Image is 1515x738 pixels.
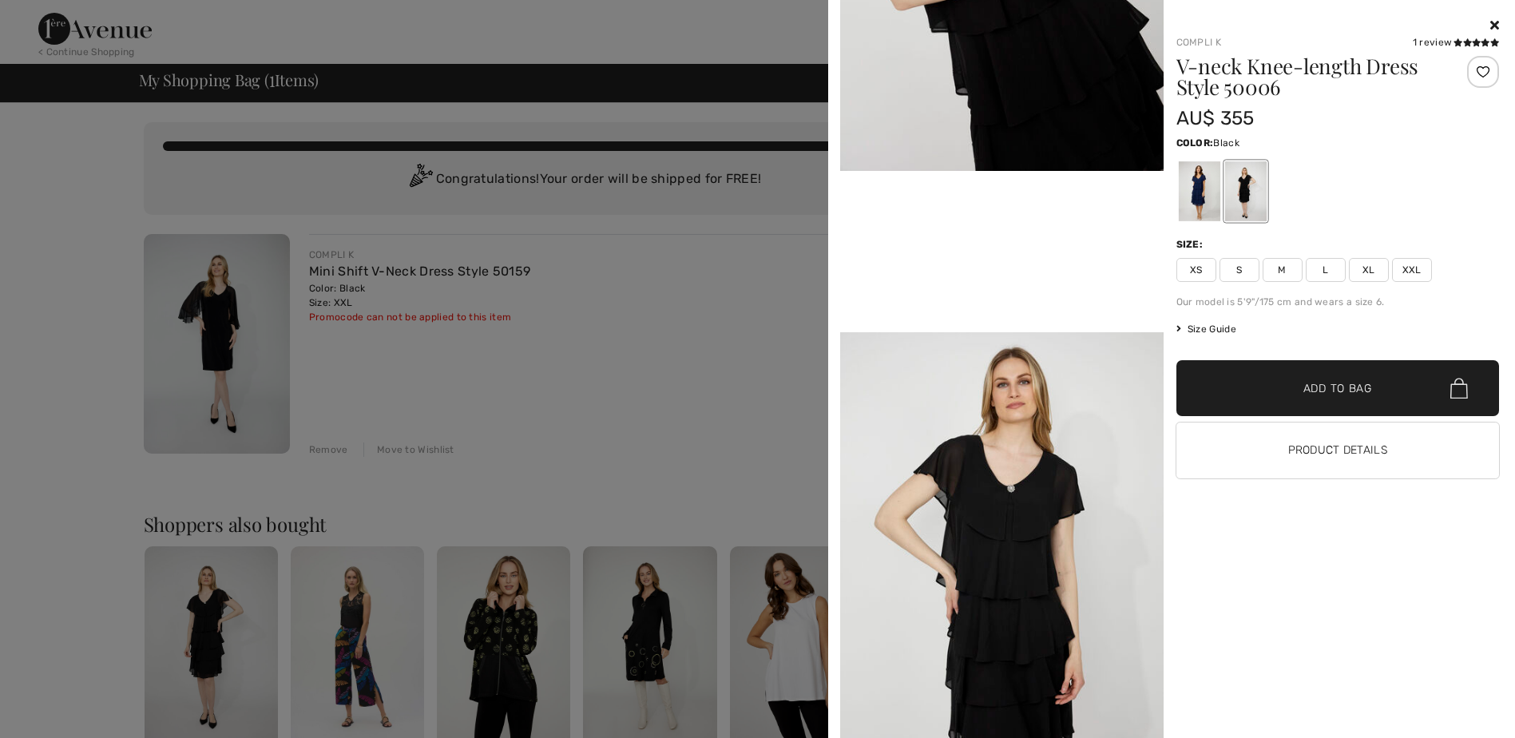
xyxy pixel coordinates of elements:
span: L [1306,258,1346,282]
h1: V-neck Knee-length Dress Style 50006 [1176,56,1446,97]
img: Bag.svg [1450,378,1468,399]
span: XL [1349,258,1389,282]
video: Your browser does not support the video tag. [840,171,1164,332]
span: S [1220,258,1259,282]
span: Black [1213,137,1239,149]
span: Add to Bag [1303,380,1372,397]
a: Compli K [1176,37,1221,48]
button: Product Details [1176,423,1500,478]
span: Color: [1176,137,1214,149]
span: XXL [1392,258,1432,282]
div: 1 review [1413,35,1499,50]
span: M [1263,258,1303,282]
span: Help [36,11,69,26]
div: Navy [1178,161,1220,221]
span: XS [1176,258,1216,282]
span: Size Guide [1176,322,1236,336]
div: Black [1224,161,1266,221]
div: Our model is 5'9"/175 cm and wears a size 6. [1176,295,1500,309]
button: Add to Bag [1176,360,1500,416]
div: Size: [1176,237,1207,252]
span: AU$ 355 [1176,107,1255,129]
